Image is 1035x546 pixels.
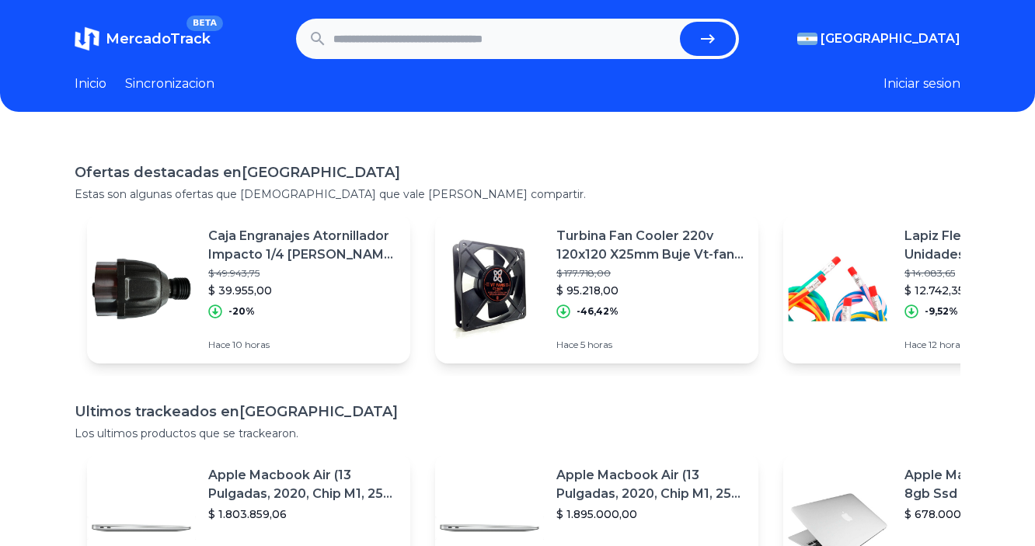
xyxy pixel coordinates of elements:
[87,235,196,343] img: Featured image
[556,339,746,351] p: Hace 5 horas
[186,16,223,31] span: BETA
[125,75,214,93] a: Sincronizacion
[208,466,398,503] p: Apple Macbook Air (13 Pulgadas, 2020, Chip M1, 256 Gb De Ssd, 8 Gb De Ram) - Plata
[556,506,746,522] p: $ 1.895.000,00
[208,506,398,522] p: $ 1.803.859,06
[208,283,398,298] p: $ 39.955,00
[75,162,960,183] h1: Ofertas destacadas en [GEOGRAPHIC_DATA]
[106,30,211,47] span: MercadoTrack
[75,26,211,51] a: MercadoTrackBETA
[208,339,398,351] p: Hace 10 horas
[821,30,960,48] span: [GEOGRAPHIC_DATA]
[75,401,960,423] h1: Ultimos trackeados en [GEOGRAPHIC_DATA]
[797,30,960,48] button: [GEOGRAPHIC_DATA]
[208,227,398,264] p: Caja Engranajes Atornillador Impacto 1/4 [PERSON_NAME] 9992985
[75,75,106,93] a: Inicio
[556,466,746,503] p: Apple Macbook Air (13 Pulgadas, 2020, Chip M1, 256 Gb De Ssd, 8 Gb De Ram) - Plata
[797,33,817,45] img: Argentina
[435,214,758,363] a: Featured imageTurbina Fan Cooler 220v 120x120 X25mm Buje Vt-fan X10$ 177.718,00$ 95.218,00-46,42%...
[75,186,960,202] p: Estas son algunas ofertas que [DEMOGRAPHIC_DATA] que vale [PERSON_NAME] compartir.
[75,26,99,51] img: MercadoTrack
[577,305,619,318] p: -46,42%
[783,235,892,343] img: Featured image
[87,214,410,363] a: Featured imageCaja Engranajes Atornillador Impacto 1/4 [PERSON_NAME] 9992985$ 49.943,75$ 39.955,0...
[883,75,960,93] button: Iniciar sesion
[556,227,746,264] p: Turbina Fan Cooler 220v 120x120 X25mm Buje Vt-fan X10
[75,426,960,441] p: Los ultimos productos que se trackearon.
[435,235,544,343] img: Featured image
[228,305,255,318] p: -20%
[556,267,746,280] p: $ 177.718,00
[208,267,398,280] p: $ 49.943,75
[556,283,746,298] p: $ 95.218,00
[925,305,958,318] p: -9,52%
